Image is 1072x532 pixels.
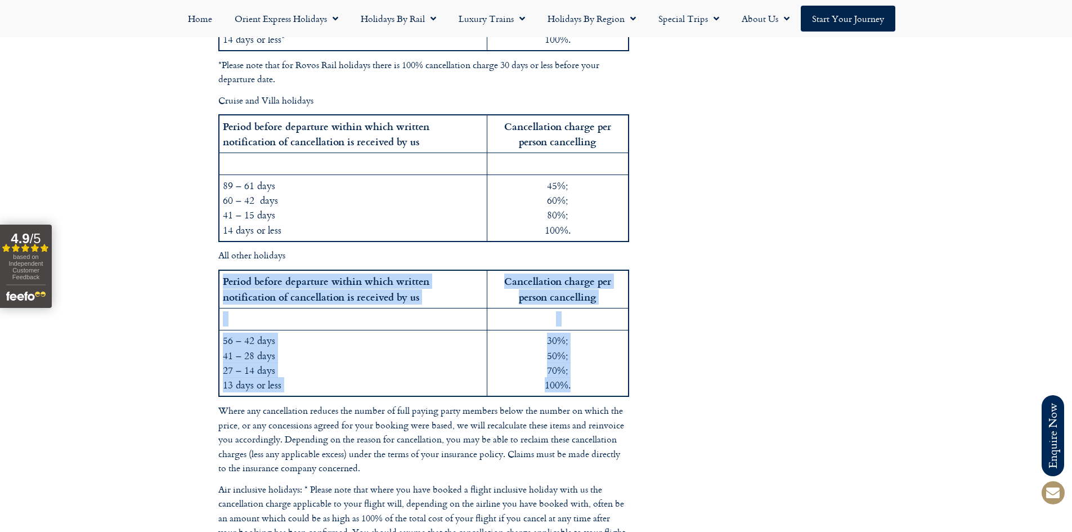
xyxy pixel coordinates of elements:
td: 89 – 61 days 60 – 42 days 41 – 15 days 14 days or less [219,175,487,241]
a: Luxury Trains [447,6,536,32]
p: Where any cancellation reduces the number of full paying party members below the number on which ... [218,404,629,476]
nav: Menu [6,6,1066,32]
a: Orient Express Holidays [223,6,349,32]
td: 30%; 50%; 70%; 100%. [487,330,628,396]
td: 45%; 60%; 80%; 100%. [487,175,628,241]
a: About Us [730,6,801,32]
a: Holidays by Region [536,6,647,32]
a: Special Trips [647,6,730,32]
a: Start your Journey [801,6,895,32]
strong: Period before departure within which written notification of cancellation is received by us [223,119,429,149]
p: All other holidays [218,248,629,263]
p: Cruise and Villa holidays [218,93,629,108]
a: Home [177,6,223,32]
strong: Period before departure within which written notification of cancellation is received by us [223,274,429,303]
td: 56 – 42 days 41 – 28 days 27 – 14 days 13 days or less [219,330,487,396]
strong: Cancellation charge per person cancelling [504,119,611,149]
p: *Please note that for Rovos Rail holidays there is 100% cancellation charge 30 days or less befor... [218,58,629,87]
strong: Cancellation charge per person cancelling [504,274,611,303]
a: Holidays by Rail [349,6,447,32]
